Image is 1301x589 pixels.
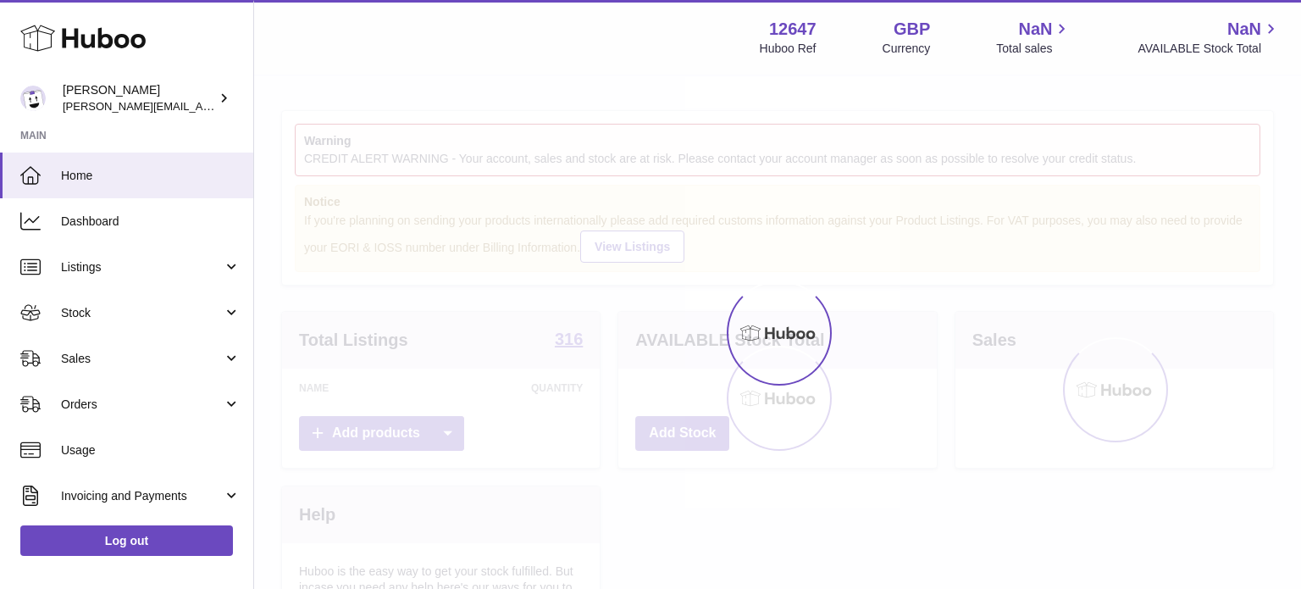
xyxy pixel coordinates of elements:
span: NaN [1018,18,1052,41]
div: Huboo Ref [760,41,817,57]
span: Orders [61,397,223,413]
span: Home [61,168,241,184]
img: peter@pinter.co.uk [20,86,46,111]
span: Total sales [996,41,1071,57]
a: Log out [20,525,233,556]
span: Invoicing and Payments [61,488,223,504]
div: Currency [883,41,931,57]
span: Sales [61,351,223,367]
span: [PERSON_NAME][EMAIL_ADDRESS][PERSON_NAME][DOMAIN_NAME] [63,99,430,113]
span: NaN [1227,18,1261,41]
span: Usage [61,442,241,458]
strong: GBP [894,18,930,41]
span: AVAILABLE Stock Total [1138,41,1281,57]
span: Listings [61,259,223,275]
a: NaN AVAILABLE Stock Total [1138,18,1281,57]
span: Dashboard [61,214,241,230]
strong: 12647 [769,18,817,41]
a: NaN Total sales [996,18,1071,57]
div: [PERSON_NAME] [63,82,215,114]
span: Stock [61,305,223,321]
